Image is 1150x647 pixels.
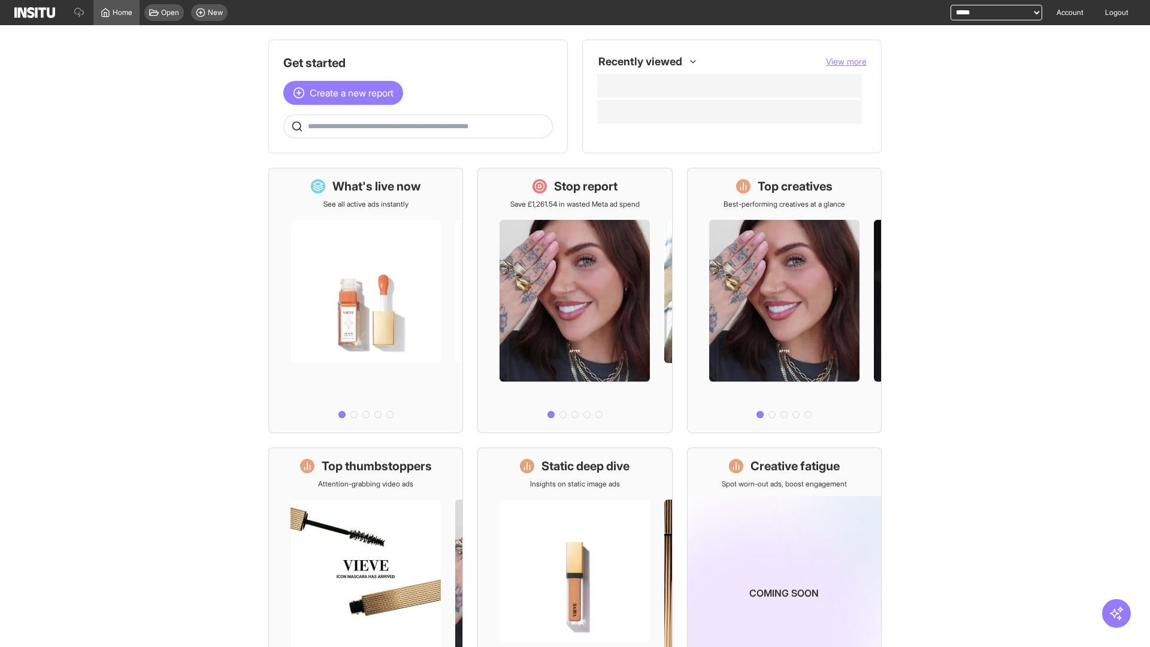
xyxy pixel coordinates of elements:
[530,479,620,489] p: Insights on static image ads
[510,199,640,209] p: Save £1,261.54 in wasted Meta ad spend
[283,81,403,105] button: Create a new report
[541,458,630,474] h1: Static deep dive
[161,8,179,17] span: Open
[826,56,867,66] span: View more
[283,55,553,71] h1: Get started
[322,458,432,474] h1: Top thumbstoppers
[724,199,845,209] p: Best-performing creatives at a glance
[554,178,618,195] h1: Stop report
[318,479,413,489] p: Attention-grabbing video ads
[208,8,223,17] span: New
[323,199,408,209] p: See all active ads instantly
[14,7,55,18] img: Logo
[332,178,421,195] h1: What's live now
[826,56,867,68] button: View more
[687,168,882,433] a: Top creativesBest-performing creatives at a glance
[477,168,672,433] a: Stop reportSave £1,261.54 in wasted Meta ad spend
[268,168,463,433] a: What's live nowSee all active ads instantly
[758,178,833,195] h1: Top creatives
[310,86,394,100] span: Create a new report
[113,8,132,17] span: Home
